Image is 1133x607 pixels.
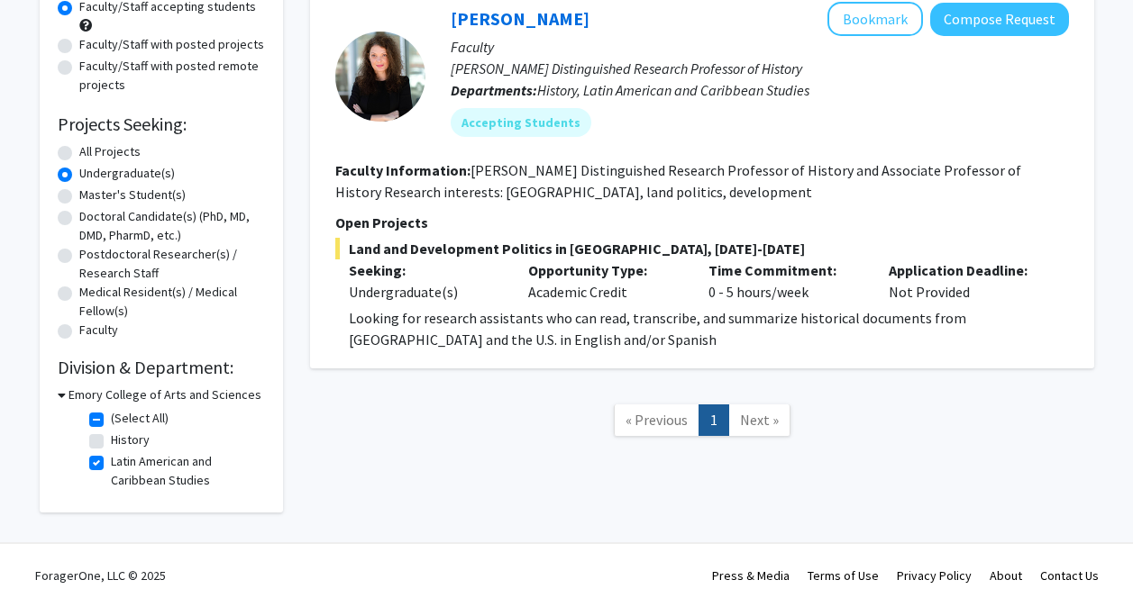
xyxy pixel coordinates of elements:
b: Faculty Information: [335,161,471,179]
nav: Page navigation [310,386,1094,459]
p: Opportunity Type: [528,259,681,281]
h2: Projects Seeking: [58,113,265,135]
fg-read-more: [PERSON_NAME] Distinguished Research Professor of History and Associate Professor of History Rese... [335,161,1021,201]
label: (Select All) [111,409,169,428]
a: Terms of Use [808,567,879,584]
a: Previous Page [614,404,699,436]
a: Privacy Policy [897,567,972,584]
span: History, Latin American and Caribbean Studies [537,81,809,99]
label: Master's Student(s) [79,186,186,204]
label: History [111,430,150,449]
a: 1 [699,404,729,436]
div: 0 - 5 hours/week [695,259,875,303]
div: Undergraduate(s) [349,281,502,303]
label: Undergraduate(s) [79,164,175,183]
p: Seeking: [349,259,502,281]
div: Academic Credit [515,259,695,303]
iframe: Chat [14,526,77,593]
a: [PERSON_NAME] [451,7,589,30]
span: Next » [740,411,779,429]
label: All Projects [79,142,141,161]
p: Application Deadline: [889,259,1042,281]
button: Add Adriana Chira to Bookmarks [827,2,923,36]
h2: Division & Department: [58,357,265,378]
span: Land and Development Politics in [GEOGRAPHIC_DATA], [DATE]-[DATE] [335,238,1069,259]
p: Time Commitment: [708,259,862,281]
label: Medical Resident(s) / Medical Fellow(s) [79,283,265,321]
div: Not Provided [875,259,1055,303]
a: Press & Media [712,567,790,584]
h3: Emory College of Arts and Sciences [69,385,261,404]
p: Faculty [451,36,1069,58]
b: Departments: [451,81,537,99]
button: Compose Request to Adriana Chira [930,3,1069,36]
label: Doctoral Candidate(s) (PhD, MD, DMD, PharmD, etc.) [79,207,265,245]
label: Faculty/Staff with posted remote projects [79,57,265,95]
p: Open Projects [335,212,1069,233]
a: Next Page [728,404,790,436]
p: [PERSON_NAME] Distinguished Research Professor of History [451,58,1069,79]
mat-chip: Accepting Students [451,108,591,137]
p: Looking for research assistants who can read, transcribe, and summarize historical documents from... [349,307,1069,350]
label: Faculty/Staff with posted projects [79,35,264,54]
span: « Previous [626,411,688,429]
a: About [990,567,1022,584]
label: Faculty [79,321,118,340]
a: Contact Us [1040,567,1099,584]
div: ForagerOne, LLC © 2025 [35,544,166,607]
label: Latin American and Caribbean Studies [111,452,260,490]
label: Postdoctoral Researcher(s) / Research Staff [79,245,265,283]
